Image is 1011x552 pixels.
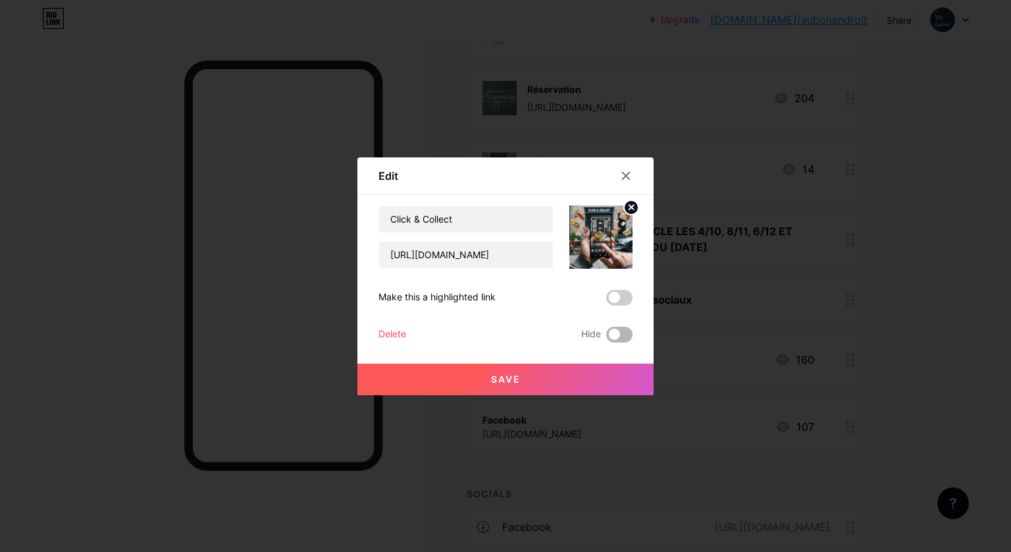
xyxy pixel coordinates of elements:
[581,327,601,343] span: Hide
[569,206,633,269] img: link_thumbnail
[491,373,521,385] span: Save
[379,206,553,233] input: Title
[379,242,553,268] input: URL
[357,364,654,395] button: Save
[378,327,406,343] div: Delete
[378,168,398,184] div: Edit
[378,290,496,306] div: Make this a highlighted link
